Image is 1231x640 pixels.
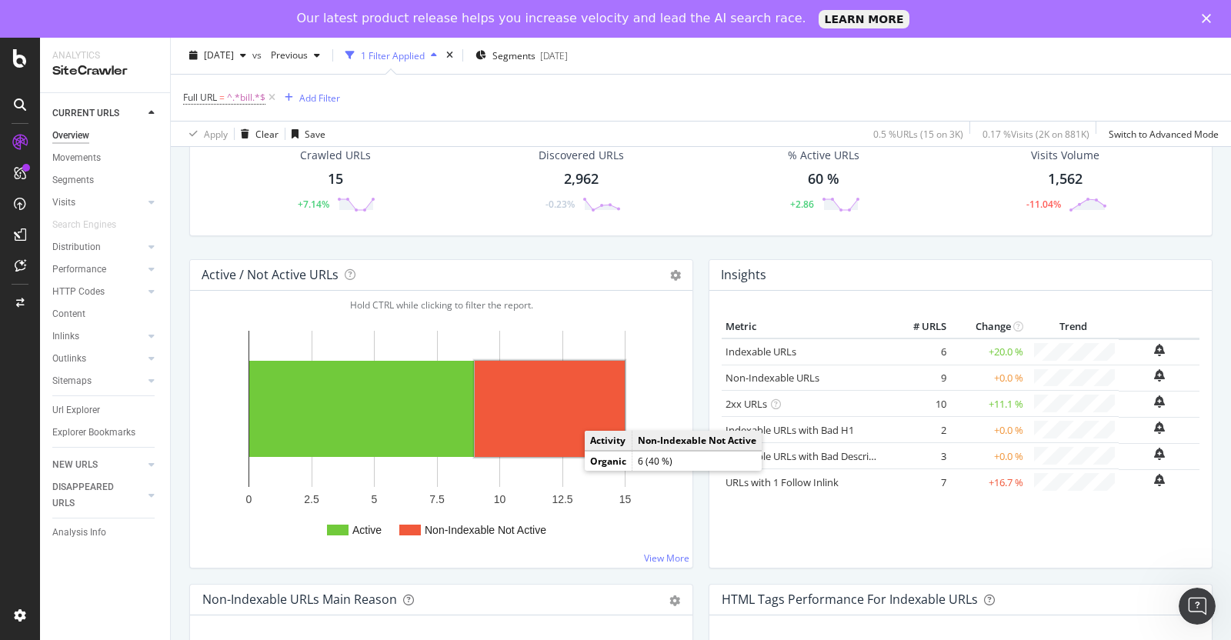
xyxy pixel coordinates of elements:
[722,592,978,607] div: HTML Tags Performance for Indexable URLs
[52,328,144,345] a: Inlinks
[889,391,950,417] td: 10
[300,148,371,163] div: Crawled URLs
[52,262,106,278] div: Performance
[1103,122,1219,146] button: Switch to Advanced Mode
[52,262,144,278] a: Performance
[52,525,106,541] div: Analysis Info
[585,452,632,472] td: Organic
[1154,422,1165,434] div: bell-plus
[950,469,1027,495] td: +16.7 %
[52,457,98,473] div: NEW URLS
[52,525,159,541] a: Analysis Info
[540,48,568,62] div: [DATE]
[298,198,329,211] div: +7.14%
[52,328,79,345] div: Inlinks
[950,338,1027,365] td: +20.0 %
[1154,448,1165,460] div: bell-plus
[227,87,265,108] span: ^.*bill.*$
[202,592,397,607] div: Non-Indexable URLs Main Reason
[443,48,456,63] div: times
[52,195,144,211] a: Visits
[1179,588,1216,625] iframe: Intercom live chat
[52,479,144,512] a: DISAPPEARED URLS
[52,425,159,441] a: Explorer Bookmarks
[52,150,101,166] div: Movements
[950,365,1027,391] td: +0.0 %
[632,452,762,472] td: 6 (40 %)
[552,493,572,505] text: 12.5
[726,449,893,463] a: Indexable URLs with Bad Description
[52,105,119,122] div: CURRENT URLS
[585,431,632,451] td: Activity
[52,217,116,233] div: Search Engines
[246,493,252,505] text: 0
[52,306,159,322] a: Content
[352,524,382,536] text: Active
[889,365,950,391] td: 9
[950,391,1027,417] td: +11.1 %
[1026,198,1061,211] div: -11.04%
[52,172,94,188] div: Segments
[361,48,425,62] div: 1 Filter Applied
[1031,148,1099,163] div: Visits Volume
[808,169,839,189] div: 60 %
[790,198,814,211] div: +2.86
[339,43,443,68] button: 1 Filter Applied
[950,417,1027,443] td: +0.0 %
[1154,395,1165,408] div: bell-plus
[265,43,326,68] button: Previous
[726,371,819,385] a: Non-Indexable URLs
[644,552,689,565] a: View More
[1027,315,1119,338] th: Trend
[204,48,234,62] span: 2025 Aug. 8th
[304,493,319,505] text: 2.5
[669,595,680,606] div: gear
[889,315,950,338] th: # URLS
[52,479,130,512] div: DISAPPEARED URLS
[494,493,506,505] text: 10
[670,270,681,281] i: Options
[235,122,279,146] button: Clear
[297,11,806,26] div: Our latest product release helps you increase velocity and lead the AI search race.
[219,91,225,104] span: =
[889,417,950,443] td: 2
[52,373,144,389] a: Sitemaps
[52,49,158,62] div: Analytics
[183,122,228,146] button: Apply
[619,493,632,505] text: 15
[52,105,144,122] a: CURRENT URLS
[722,315,889,338] th: Metric
[299,91,340,104] div: Add Filter
[255,127,279,140] div: Clear
[52,195,75,211] div: Visits
[726,423,854,437] a: Indexable URLs with Bad H1
[350,298,533,312] span: Hold CTRL while clicking to filter the report.
[183,91,217,104] span: Full URL
[52,402,100,418] div: Url Explorer
[788,148,859,163] div: % Active URLs
[252,48,265,62] span: vs
[202,315,673,555] svg: A chart.
[52,306,85,322] div: Content
[52,284,105,300] div: HTTP Codes
[328,169,343,189] div: 15
[52,373,92,389] div: Sitemaps
[425,524,546,536] text: Non-Indexable Not Active
[52,425,135,441] div: Explorer Bookmarks
[52,239,144,255] a: Distribution
[889,338,950,365] td: 6
[52,217,132,233] a: Search Engines
[950,315,1027,338] th: Change
[52,239,101,255] div: Distribution
[202,265,339,285] h4: Active / Not Active URLs
[52,128,89,144] div: Overview
[726,397,767,411] a: 2xx URLs
[873,127,963,140] div: 0.5 % URLs ( 15 on 3K )
[982,127,1089,140] div: 0.17 % Visits ( 2K on 881K )
[539,148,624,163] div: Discovered URLs
[1048,169,1083,189] div: 1,562
[889,443,950,469] td: 3
[429,493,445,505] text: 7.5
[52,284,144,300] a: HTTP Codes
